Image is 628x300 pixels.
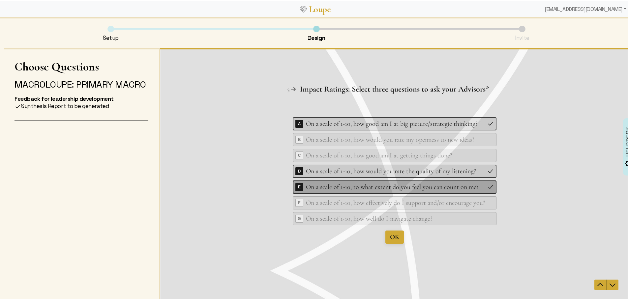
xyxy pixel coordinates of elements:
div: Design [308,33,325,40]
div: On a scale of 1-10, how would you rate the quality of my listening? [146,119,325,128]
span: D [135,120,143,127]
h1: Choose Questions [15,59,148,72]
div: Feedback for leadership development [15,94,148,101]
img: Loupe Logo [300,5,307,11]
button: Navigate to next question [446,232,458,242]
div: Invite [515,33,529,40]
div: On a scale of 1-10, how good am I at getting things done? [146,103,325,112]
span: F [135,151,143,158]
span: OK [230,185,239,193]
button: Navigate to previous question [434,232,446,242]
div: On a scale of 1-10, how would you rate my openness to new ideas? [146,87,325,96]
a: Loupe [307,2,333,14]
img: FFFF [15,102,21,109]
span: G [135,167,143,174]
button: OK Next question [225,182,244,196]
span: 3 [127,38,129,44]
div: On a scale of 1-10, how good am I at big picture/strategic thinking? [146,71,325,80]
span: C [135,104,143,111]
span: E [135,135,143,143]
strong: Impact Ratings: Select three questions to ask your Advisors [140,36,325,46]
span: Macro [15,77,45,89]
div: On a scale of 1-10, to what extent do you feel you can count on me? [146,134,325,144]
span: A [135,72,143,79]
div: On a scale of 1-10, how well do I navigate change? [146,166,325,175]
span: B [135,88,143,95]
div: Synthesis Report to be generated [15,77,148,130]
div: Loupe: Primary Macro [15,77,148,89]
div: On a scale of 1-10, how effectively do I support and/or encourage you? [146,150,325,159]
div: Setup [103,33,119,40]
